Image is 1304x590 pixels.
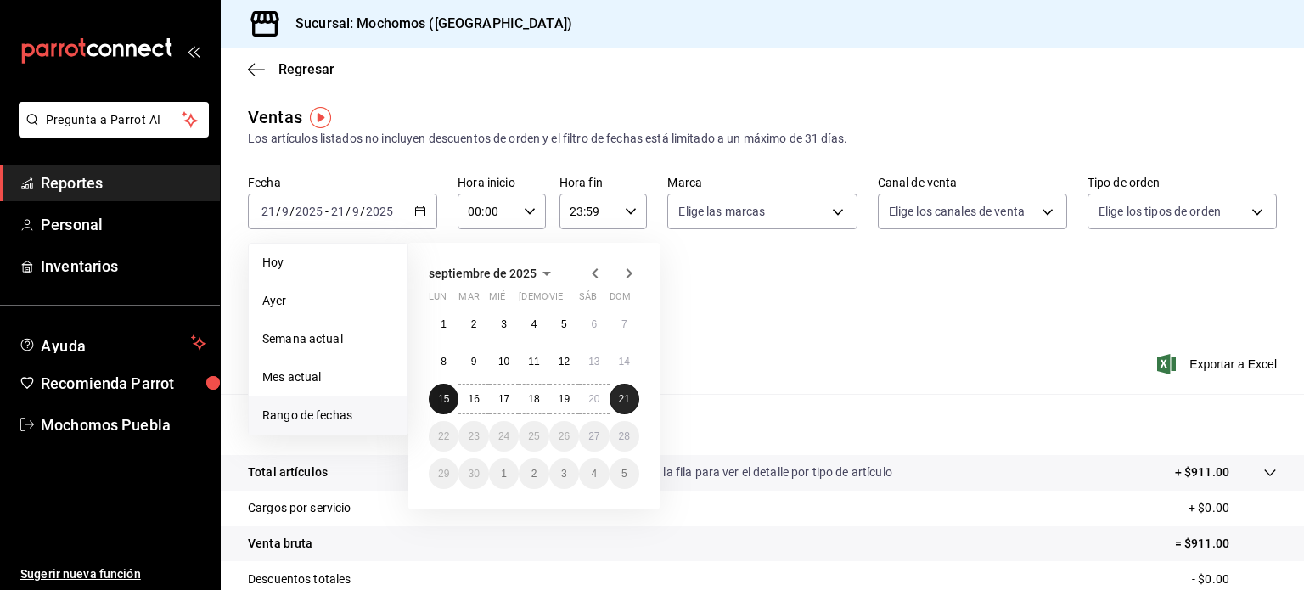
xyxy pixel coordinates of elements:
label: Fecha [248,177,437,188]
input: -- [261,205,276,218]
button: 21 de septiembre de 2025 [610,384,639,414]
button: 24 de septiembre de 2025 [489,421,519,452]
span: Ayuda [41,333,184,353]
p: + $911.00 [1175,464,1229,481]
span: / [289,205,295,218]
p: Cargos por servicio [248,499,351,517]
button: 19 de septiembre de 2025 [549,384,579,414]
p: + $0.00 [1189,499,1277,517]
button: 23 de septiembre de 2025 [458,421,488,452]
p: Resumen [248,414,1277,435]
button: 16 de septiembre de 2025 [458,384,488,414]
button: 4 de septiembre de 2025 [519,309,548,340]
abbr: 6 de septiembre de 2025 [591,318,597,330]
a: Pregunta a Parrot AI [12,123,209,141]
abbr: 7 de septiembre de 2025 [621,318,627,330]
abbr: miércoles [489,291,505,309]
abbr: 2 de septiembre de 2025 [471,318,477,330]
input: ---- [365,205,394,218]
label: Marca [667,177,857,188]
button: open_drawer_menu [187,44,200,58]
abbr: 16 de septiembre de 2025 [468,393,479,405]
abbr: 4 de septiembre de 2025 [531,318,537,330]
input: ---- [295,205,323,218]
button: 3 de septiembre de 2025 [489,309,519,340]
div: Los artículos listados no incluyen descuentos de orden y el filtro de fechas está limitado a un m... [248,130,1277,148]
span: Personal [41,213,206,236]
button: Pregunta a Parrot AI [19,102,209,138]
abbr: 23 de septiembre de 2025 [468,430,479,442]
abbr: 25 de septiembre de 2025 [528,430,539,442]
button: 14 de septiembre de 2025 [610,346,639,377]
span: Semana actual [262,330,394,348]
button: 4 de octubre de 2025 [579,458,609,489]
abbr: 26 de septiembre de 2025 [559,430,570,442]
button: 2 de octubre de 2025 [519,458,548,489]
span: Elige las marcas [678,203,765,220]
p: Da clic en la fila para ver el detalle por tipo de artículo [610,464,892,481]
button: Regresar [248,61,334,77]
abbr: 28 de septiembre de 2025 [619,430,630,442]
div: Ventas [248,104,302,130]
label: Tipo de orden [1088,177,1277,188]
abbr: 18 de septiembre de 2025 [528,393,539,405]
button: 30 de septiembre de 2025 [458,458,488,489]
label: Hora fin [559,177,648,188]
abbr: viernes [549,291,563,309]
button: 26 de septiembre de 2025 [549,421,579,452]
abbr: 3 de septiembre de 2025 [501,318,507,330]
abbr: 17 de septiembre de 2025 [498,393,509,405]
button: 22 de septiembre de 2025 [429,421,458,452]
span: / [276,205,281,218]
button: 12 de septiembre de 2025 [549,346,579,377]
abbr: 11 de septiembre de 2025 [528,356,539,368]
label: Canal de venta [878,177,1067,188]
span: / [360,205,365,218]
button: 11 de septiembre de 2025 [519,346,548,377]
span: Inventarios [41,255,206,278]
label: Hora inicio [458,177,546,188]
abbr: 5 de septiembre de 2025 [561,318,567,330]
button: septiembre de 2025 [429,263,557,284]
abbr: 2 de octubre de 2025 [531,468,537,480]
span: Reportes [41,171,206,194]
span: / [346,205,351,218]
button: 3 de octubre de 2025 [549,458,579,489]
input: -- [330,205,346,218]
input: -- [351,205,360,218]
span: septiembre de 2025 [429,267,537,280]
p: - $0.00 [1192,570,1277,588]
abbr: 5 de octubre de 2025 [621,468,627,480]
button: 1 de septiembre de 2025 [429,309,458,340]
span: - [325,205,329,218]
span: Elige los tipos de orden [1099,203,1221,220]
input: -- [281,205,289,218]
abbr: 27 de septiembre de 2025 [588,430,599,442]
abbr: 29 de septiembre de 2025 [438,468,449,480]
abbr: 10 de septiembre de 2025 [498,356,509,368]
span: Regresar [278,61,334,77]
abbr: 19 de septiembre de 2025 [559,393,570,405]
button: 20 de septiembre de 2025 [579,384,609,414]
span: Elige los canales de venta [889,203,1025,220]
span: Sugerir nueva función [20,565,206,583]
img: Tooltip marker [310,107,331,128]
abbr: 20 de septiembre de 2025 [588,393,599,405]
span: Rango de fechas [262,407,394,424]
button: Exportar a Excel [1161,354,1277,374]
abbr: 3 de octubre de 2025 [561,468,567,480]
abbr: 4 de octubre de 2025 [591,468,597,480]
abbr: 15 de septiembre de 2025 [438,393,449,405]
abbr: domingo [610,291,631,309]
abbr: martes [458,291,479,309]
button: 7 de septiembre de 2025 [610,309,639,340]
button: 27 de septiembre de 2025 [579,421,609,452]
span: Mes actual [262,368,394,386]
h3: Sucursal: Mochomos ([GEOGRAPHIC_DATA]) [282,14,572,34]
abbr: 13 de septiembre de 2025 [588,356,599,368]
button: 10 de septiembre de 2025 [489,346,519,377]
span: Mochomos Puebla [41,413,206,436]
button: 9 de septiembre de 2025 [458,346,488,377]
